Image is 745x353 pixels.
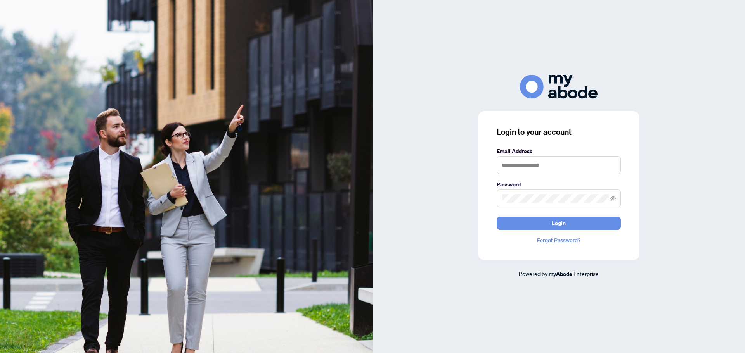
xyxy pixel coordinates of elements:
[519,270,547,277] span: Powered by
[497,180,621,189] label: Password
[610,196,616,201] span: eye-invisible
[497,127,621,138] h3: Login to your account
[497,217,621,230] button: Login
[552,217,566,229] span: Login
[549,270,572,278] a: myAbode
[497,147,621,155] label: Email Address
[497,236,621,245] a: Forgot Password?
[573,270,599,277] span: Enterprise
[520,75,598,98] img: ma-logo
